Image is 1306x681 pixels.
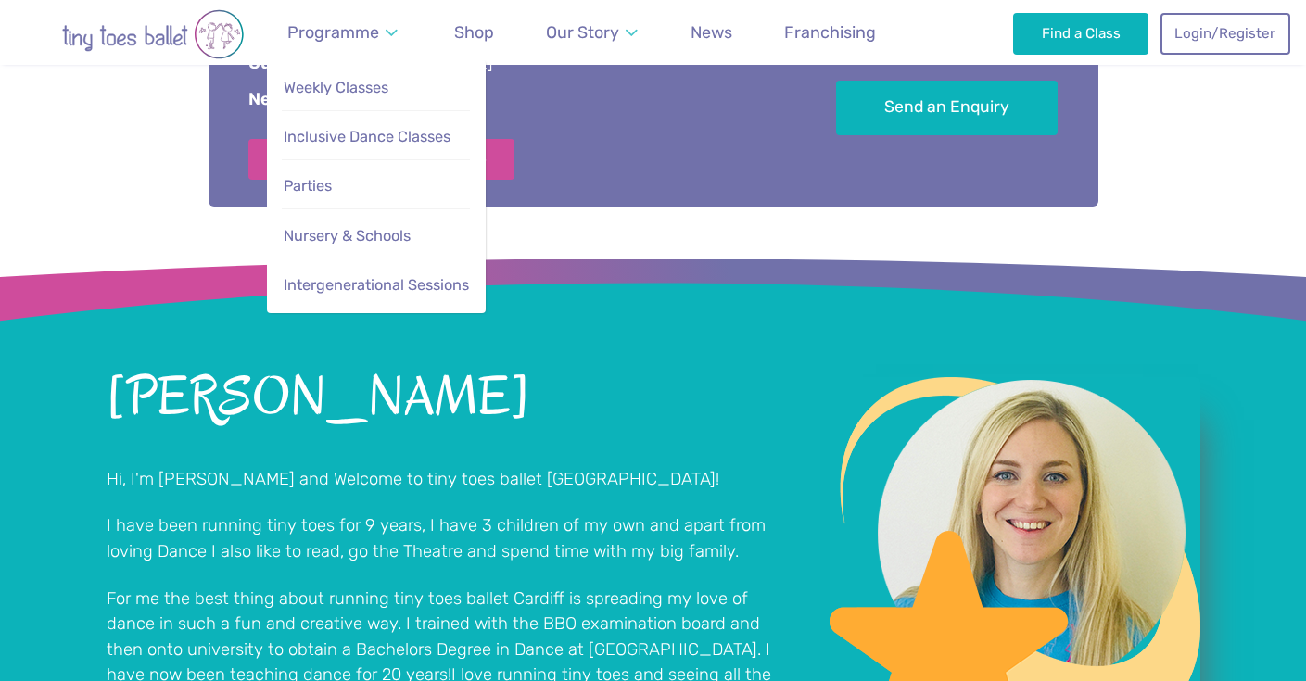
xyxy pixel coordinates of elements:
a: Programme [279,12,407,54]
span: Our Story [546,22,619,42]
span: Inclusive Dance Classes [284,128,450,145]
h2: [PERSON_NAME] [107,370,783,425]
strong: Current term: [248,53,364,73]
span: Programme [287,22,379,42]
a: Franchising [776,12,884,54]
a: Intergenerational Sessions [282,267,470,305]
a: Shop [446,12,502,54]
p: [DATE] to [DATE] [248,88,785,112]
a: Parties [282,168,470,206]
strong: Next term: [248,89,337,109]
span: Weekly Classes [284,79,388,96]
span: Franchising [784,22,876,42]
a: Our Story [538,12,647,54]
a: View our Cardiff timetable here [248,139,515,180]
span: Nursery & Schools [284,227,411,245]
span: News [691,22,732,42]
img: tiny toes ballet [23,9,283,59]
a: Send an Enquiry [836,81,1058,135]
span: Shop [454,22,494,42]
a: Find a Class [1013,13,1149,54]
a: Nursery & Schools [282,218,470,256]
a: Weekly Classes [282,69,470,107]
span: Parties [284,177,332,195]
a: Inclusive Dance Classes [282,119,470,157]
span: Intergenerational Sessions [284,276,469,294]
a: News [682,12,741,54]
p: Hi, I'm [PERSON_NAME] and Welcome to tiny toes ballet [GEOGRAPHIC_DATA]! [107,467,783,493]
a: Login/Register [1160,13,1290,54]
p: I have been running tiny toes for 9 years, I have 3 children of my own and apart from loving Danc... [107,513,783,564]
